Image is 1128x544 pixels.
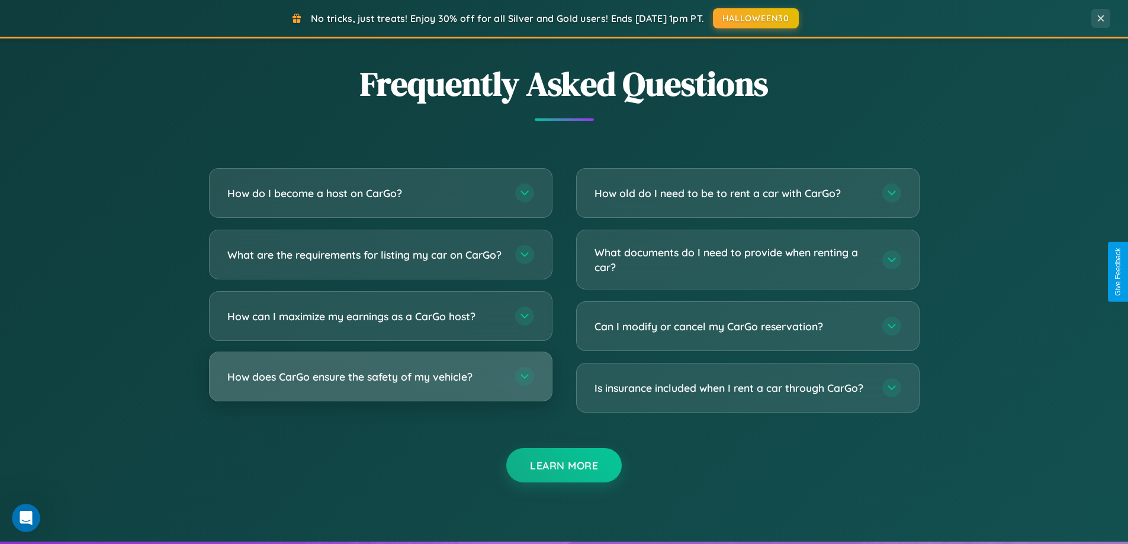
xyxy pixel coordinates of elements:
div: Give Feedback [1114,248,1122,296]
button: Learn More [506,448,622,482]
h3: What are the requirements for listing my car on CarGo? [227,247,503,262]
h2: Frequently Asked Questions [209,61,920,107]
h3: How do I become a host on CarGo? [227,186,503,201]
h3: How can I maximize my earnings as a CarGo host? [227,309,503,324]
button: HALLOWEEN30 [713,8,799,28]
span: No tricks, just treats! Enjoy 30% off for all Silver and Gold users! Ends [DATE] 1pm PT. [311,12,704,24]
iframe: Intercom live chat [12,504,40,532]
h3: Is insurance included when I rent a car through CarGo? [594,381,870,395]
h3: What documents do I need to provide when renting a car? [594,245,870,274]
h3: How does CarGo ensure the safety of my vehicle? [227,369,503,384]
h3: Can I modify or cancel my CarGo reservation? [594,319,870,334]
h3: How old do I need to be to rent a car with CarGo? [594,186,870,201]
